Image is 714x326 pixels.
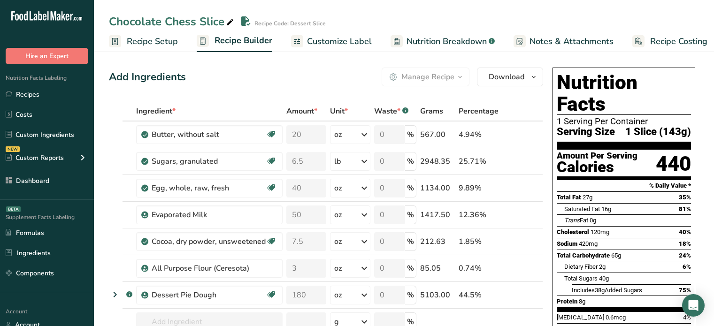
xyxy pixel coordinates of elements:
span: 0.6mcg [606,314,626,321]
button: Download [477,68,543,86]
span: 27g [583,194,592,201]
div: Butter, without salt [152,129,266,140]
h1: Nutrition Facts [557,72,691,115]
div: Egg, whole, raw, fresh [152,182,266,194]
section: % Daily Value * [557,180,691,191]
div: oz [334,236,342,247]
span: 75% [679,287,691,294]
div: Open Intercom Messenger [682,294,705,317]
div: Add Ingredients [109,69,186,85]
div: Waste [374,106,408,117]
div: Chocolate Chess Slice [109,13,236,30]
span: Includes Added Sugars [572,287,642,294]
div: oz [334,182,342,194]
span: Total Carbohydrate [557,252,610,259]
div: Cocoa, dry powder, unsweetened [152,236,266,247]
a: Recipe Builder [197,30,272,53]
span: 18% [679,240,691,247]
span: 420mg [579,240,598,247]
div: 1 Serving Per Container [557,117,691,126]
span: Percentage [459,106,499,117]
div: 0.74% [459,263,499,274]
div: NEW [6,146,20,152]
div: 9.89% [459,182,499,194]
span: Ingredient [136,106,176,117]
span: Notes & Attachments [530,35,614,48]
span: 120mg [591,228,609,235]
span: 24% [679,252,691,259]
span: Recipe Setup [127,35,178,48]
a: Recipe Costing [632,31,707,52]
span: 38g [595,287,605,294]
div: oz [334,209,342,220]
span: 2g [599,263,606,270]
span: Fat [564,217,588,224]
a: Recipe Setup [109,31,178,52]
div: 12.36% [459,209,499,220]
span: Cholesterol [557,228,589,235]
div: lb [334,156,341,167]
span: Saturated Fat [564,205,600,212]
div: Calories [557,160,637,174]
span: 65g [611,252,621,259]
div: 440 [656,152,691,176]
span: 40g [599,275,609,282]
div: 567.00 [420,129,455,140]
span: Unit [330,106,348,117]
span: 4% [683,314,691,321]
div: Recipe Code: Dessert Slice [254,19,326,28]
span: Grams [420,106,443,117]
i: Trans [564,217,580,224]
div: 1134.00 [420,182,455,194]
a: Nutrition Breakdown [391,31,495,52]
div: 5103.00 [420,289,455,301]
div: BETA [6,206,21,212]
span: 0g [590,217,596,224]
span: Download [489,71,524,83]
div: Amount Per Serving [557,152,637,160]
button: Hire an Expert [6,48,88,64]
div: 85.05 [420,263,455,274]
span: Nutrition Breakdown [407,35,487,48]
span: 35% [679,194,691,201]
span: 1 Slice (143g) [625,126,691,138]
div: 44.5% [459,289,499,301]
span: Amount [286,106,317,117]
span: Dietary Fiber [564,263,598,270]
span: Sodium [557,240,577,247]
span: Protein [557,298,577,305]
span: 6% [683,263,691,270]
span: 40% [679,228,691,235]
span: Customize Label [307,35,372,48]
span: 81% [679,205,691,212]
span: 16g [601,205,611,212]
div: Evaporated Milk [152,209,269,220]
span: Total Sugars [564,275,598,282]
div: Dessert Pie Dough [152,289,266,301]
a: Notes & Attachments [514,31,614,52]
div: 1.85% [459,236,499,247]
span: 8g [579,298,585,305]
div: 25.71% [459,156,499,167]
div: 4.94% [459,129,499,140]
div: oz [334,289,342,301]
div: 212.63 [420,236,455,247]
div: Custom Reports [6,153,64,163]
div: oz [334,129,342,140]
span: Serving Size [557,126,615,138]
span: [MEDICAL_DATA] [557,314,604,321]
div: oz [334,263,342,274]
span: Total Fat [557,194,581,201]
a: Customize Label [291,31,372,52]
div: All Purpose Flour (Ceresota) [152,263,269,274]
span: Recipe Builder [215,34,272,47]
span: Recipe Costing [650,35,707,48]
div: Sugars, granulated [152,156,266,167]
div: 1417.50 [420,209,455,220]
div: 2948.35 [420,156,455,167]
